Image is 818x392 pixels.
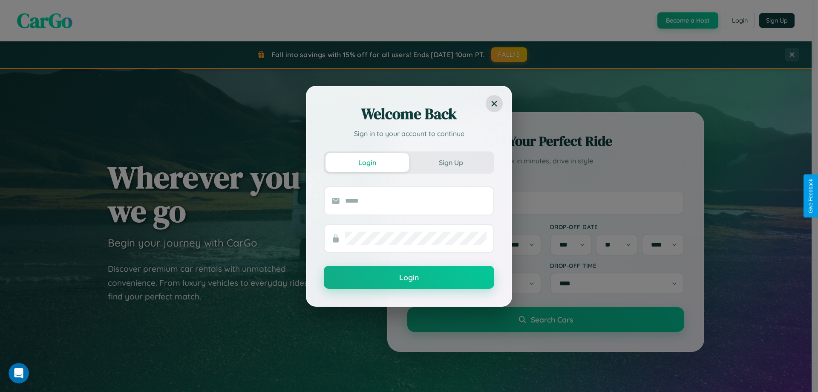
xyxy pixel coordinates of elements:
[324,266,494,289] button: Login
[325,153,409,172] button: Login
[9,363,29,383] iframe: Intercom live chat
[808,179,814,213] div: Give Feedback
[409,153,493,172] button: Sign Up
[324,128,494,139] p: Sign in to your account to continue
[324,104,494,124] h2: Welcome Back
